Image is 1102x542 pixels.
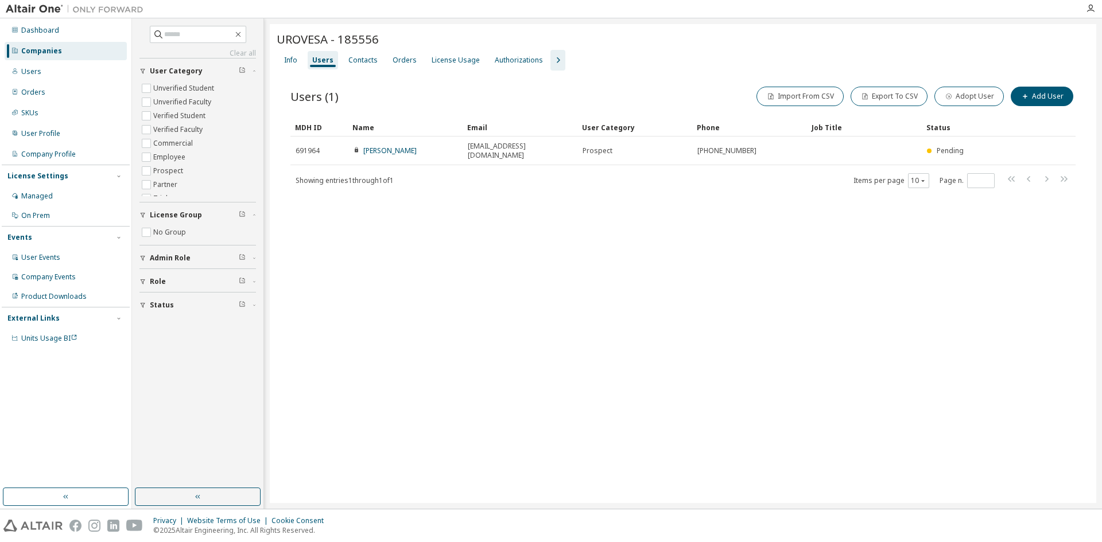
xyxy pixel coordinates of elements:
span: Clear filter [239,301,246,310]
span: Users (1) [290,88,339,104]
button: License Group [139,202,256,228]
button: Import From CSV [756,87,844,106]
div: Product Downloads [21,292,87,301]
span: Prospect [583,146,612,155]
div: Orders [393,56,417,65]
span: Units Usage BI [21,333,77,343]
div: On Prem [21,211,50,220]
span: Showing entries 1 through 1 of 1 [296,176,394,185]
div: Email [467,118,573,137]
label: Partner [153,178,180,192]
img: instagram.svg [88,520,100,532]
button: Role [139,269,256,294]
span: Clear filter [239,210,246,220]
span: Clear filter [239,277,246,286]
p: © 2025 Altair Engineering, Inc. All Rights Reserved. [153,525,331,535]
div: Authorizations [495,56,543,65]
img: facebook.svg [69,520,82,532]
div: SKUs [21,108,38,118]
div: User Profile [21,129,60,138]
label: Unverified Faculty [153,95,214,109]
span: Clear filter [239,254,246,263]
div: Status [926,118,1007,137]
span: Page n. [940,173,995,188]
label: No Group [153,225,188,239]
span: UROVESA - 185556 [277,31,379,47]
label: Trial [153,192,170,205]
span: [PHONE_NUMBER] [697,146,756,155]
label: Verified Faculty [153,123,205,137]
div: User Category [582,118,688,137]
a: [PERSON_NAME] [363,146,417,155]
span: 691964 [296,146,320,155]
div: External Links [7,314,60,323]
div: Dashboard [21,26,59,35]
div: License Usage [432,56,480,65]
div: Job Title [812,118,917,137]
span: License Group [150,210,202,220]
label: Employee [153,150,188,164]
img: Altair One [6,3,149,15]
span: Status [150,301,174,310]
div: Orders [21,88,45,97]
div: User Events [21,253,60,262]
a: Clear all [139,49,256,58]
div: Privacy [153,516,187,525]
div: Cookie Consent [271,516,331,525]
div: Name [352,118,458,137]
span: Admin Role [150,254,191,263]
div: Users [21,67,41,76]
div: Users [312,56,333,65]
div: Company Profile [21,150,76,159]
button: Export To CSV [851,87,928,106]
span: User Category [150,67,203,76]
div: Info [284,56,297,65]
label: Unverified Student [153,81,216,95]
div: License Settings [7,171,68,181]
label: Verified Student [153,109,208,123]
button: Add User [1011,87,1073,106]
img: youtube.svg [126,520,143,532]
span: Role [150,277,166,286]
div: Phone [697,118,802,137]
div: Company Events [21,272,76,282]
div: Companies [21,46,62,56]
div: MDH ID [295,118,343,137]
div: Contacts [348,56,378,65]
span: [EMAIL_ADDRESS][DOMAIN_NAME] [468,142,572,160]
img: linkedin.svg [107,520,119,532]
img: altair_logo.svg [3,520,63,532]
button: User Category [139,59,256,84]
span: Clear filter [239,67,246,76]
button: 10 [911,176,926,185]
button: Adopt User [934,87,1004,106]
div: Events [7,233,32,242]
span: Items per page [853,173,929,188]
label: Commercial [153,137,195,150]
div: Website Terms of Use [187,516,271,525]
button: Admin Role [139,245,256,271]
span: Pending [937,146,964,155]
div: Managed [21,192,53,201]
label: Prospect [153,164,185,178]
button: Status [139,293,256,318]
